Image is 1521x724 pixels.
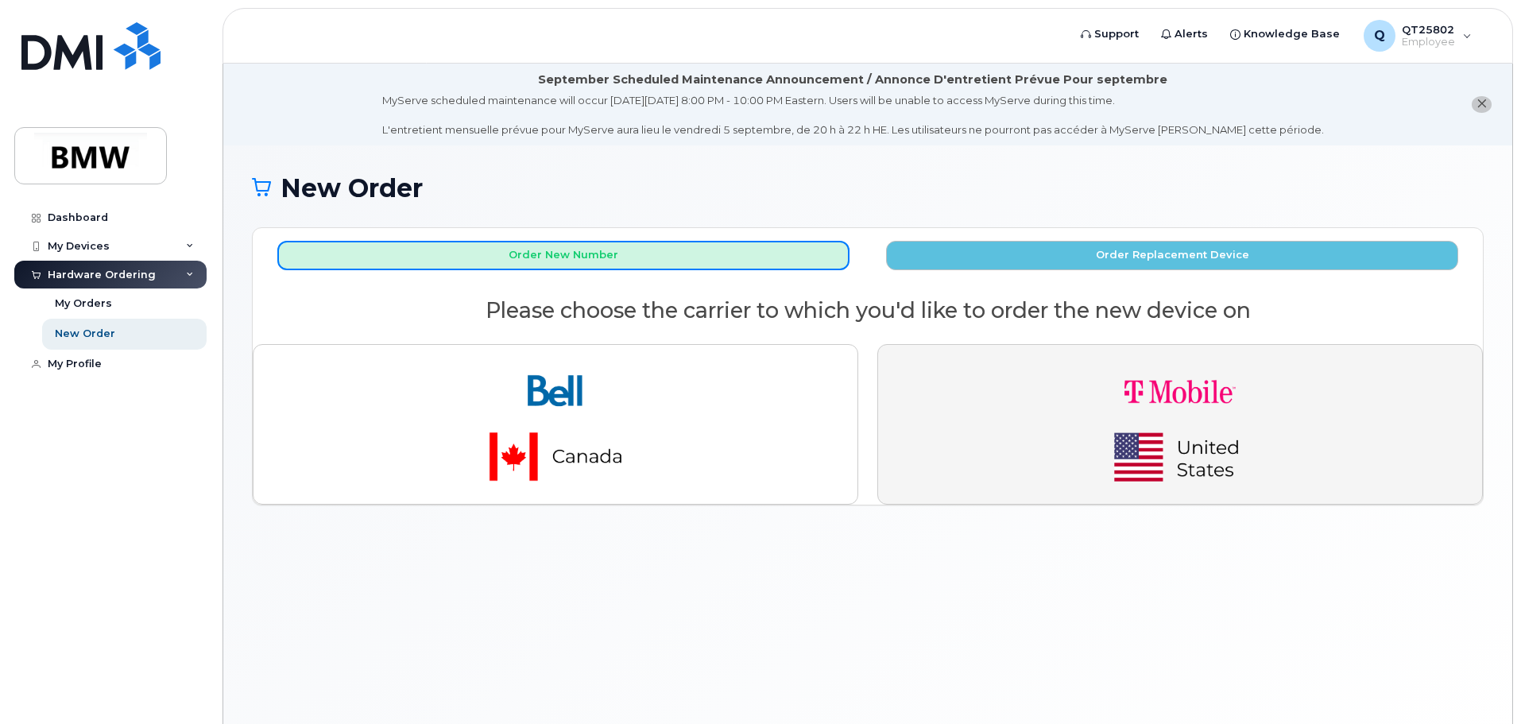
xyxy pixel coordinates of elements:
[1452,655,1509,712] iframe: Messenger Launcher
[444,358,667,491] img: bell-18aeeabaf521bd2b78f928a02ee3b89e57356879d39bd386a17a7cccf8069aed.png
[277,241,850,270] button: Order New Number
[886,241,1458,270] button: Order Replacement Device
[538,72,1167,88] div: September Scheduled Maintenance Announcement / Annonce D'entretient Prévue Pour septembre
[252,174,1484,202] h1: New Order
[382,93,1324,137] div: MyServe scheduled maintenance will occur [DATE][DATE] 8:00 PM - 10:00 PM Eastern. Users will be u...
[253,299,1483,323] h2: Please choose the carrier to which you'd like to order the new device on
[1472,96,1492,113] button: close notification
[1069,358,1291,491] img: t-mobile-78392d334a420d5b7f0e63d4fa81f6287a21d394dc80d677554bb55bbab1186f.png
